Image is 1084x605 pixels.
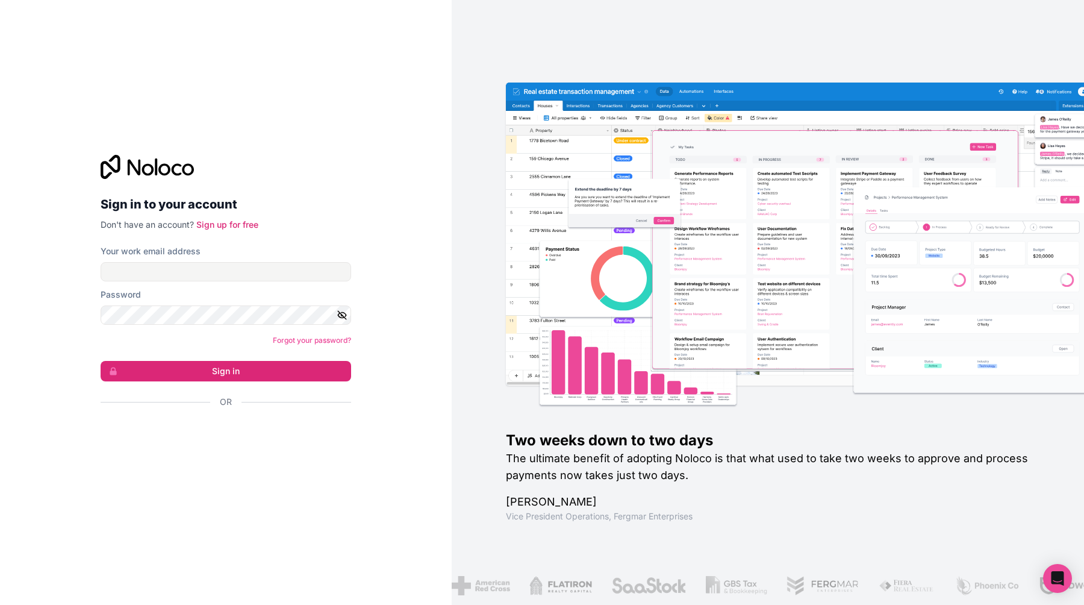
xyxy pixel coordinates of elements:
h2: The ultimate benefit of adopting Noloco is that what used to take two weeks to approve and proces... [506,450,1045,484]
h1: Vice President Operations , Fergmar Enterprises [506,510,1045,522]
h2: Sign in to your account [101,193,351,215]
img: /assets/gbstax-C-GtDUiK.png [692,576,753,595]
button: Sign in [101,361,351,381]
span: Or [220,396,232,408]
label: Your work email address [101,245,201,257]
div: Open Intercom Messenger [1043,564,1072,593]
img: /assets/phoenix-BREaitsQ.png [941,576,1006,595]
label: Password [101,289,141,301]
img: /assets/flatiron-C8eUkumj.png [516,576,578,595]
input: Email address [101,262,351,281]
input: Password [101,306,351,325]
a: Forgot your password? [273,336,351,345]
h1: Two weeks down to two days [506,431,1045,450]
img: /assets/american-red-cross-BAupjrZR.png [438,576,496,595]
img: /assets/saastock-C6Zbiodz.png [597,576,673,595]
h1: [PERSON_NAME] [506,494,1045,510]
img: /assets/fiera-fwj2N5v4.png [865,576,922,595]
span: Don't have an account? [101,219,194,230]
img: /assets/fergmar-CudnrXN5.png [773,576,846,595]
a: Sign up for free [196,219,258,230]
